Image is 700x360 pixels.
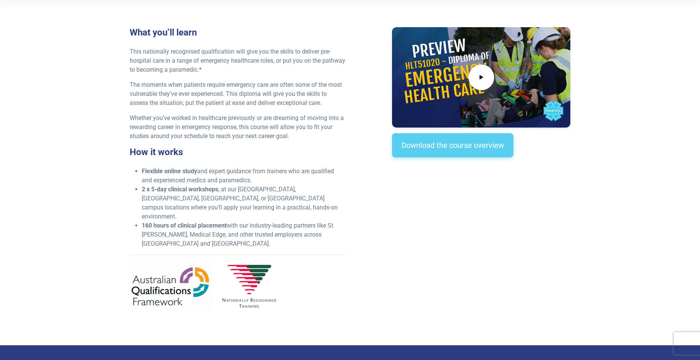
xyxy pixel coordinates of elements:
[142,168,197,175] strong: Flexible online study
[392,133,513,157] a: Download the course overview
[130,80,346,108] p: The moments when patients require emergency care are often some of the most vulnerable they’ve ev...
[142,222,227,229] strong: 160 hours of clinical placement
[392,172,570,211] iframe: EmbedSocial Universal Widget
[142,185,346,221] li: , at our [GEOGRAPHIC_DATA], [GEOGRAPHIC_DATA], [GEOGRAPHIC_DATA], or [GEOGRAPHIC_DATA] campus loc...
[130,114,346,141] p: Whether you’ve worked in healthcare previously or are dreaming of moving into a rewarding career ...
[130,47,346,74] p: This nationally recognised qualification will give you the skills to deliver pre-hospital care in...
[142,167,346,185] li: and expert guidance from trainers who are qualified and experienced medics and paramedics.
[142,221,346,248] li: with our industry-leading partners like St [PERSON_NAME], Medical Edge, and other trusted employe...
[130,27,346,38] h3: What you’ll learn
[130,147,346,158] h3: How it works
[142,186,218,193] strong: 2 x 5-day clinical workshops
